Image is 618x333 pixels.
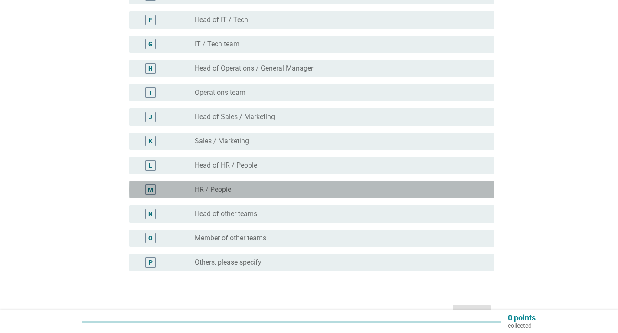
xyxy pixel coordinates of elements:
div: P [149,258,153,267]
label: Operations team [195,88,245,97]
label: Head of other teams [195,210,257,218]
div: N [148,210,153,219]
label: Head of Operations / General Manager [195,64,313,73]
label: Head of HR / People [195,161,257,170]
div: K [149,137,153,146]
p: 0 points [508,314,536,322]
div: I [150,88,151,97]
div: J [149,113,152,122]
div: H [148,64,153,73]
label: Sales / Marketing [195,137,249,145]
div: M [148,185,153,194]
label: Others, please specify [195,258,262,267]
label: IT / Tech team [195,40,239,48]
label: HR / People [195,185,231,194]
p: collected [508,322,536,330]
div: F [149,16,152,25]
label: Head of Sales / Marketing [195,113,275,121]
div: G [148,40,153,49]
label: Head of IT / Tech [195,16,248,24]
div: L [149,161,152,170]
div: O [148,234,153,243]
label: Member of other teams [195,234,266,242]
